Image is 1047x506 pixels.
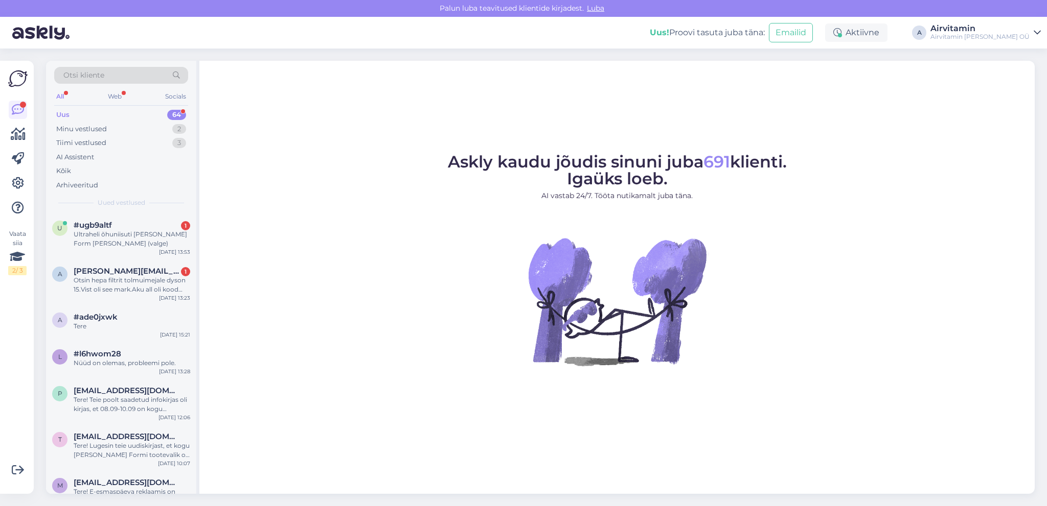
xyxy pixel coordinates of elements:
span: t [58,436,62,443]
div: Proovi tasuta juba täna: [650,27,765,39]
div: Socials [163,90,188,103]
img: No Chat active [525,209,709,393]
button: Emailid [769,23,813,42]
div: All [54,90,66,103]
div: Uus [56,110,70,120]
div: Minu vestlused [56,124,107,134]
div: 2 / 3 [8,266,27,275]
div: Tere! Lugesin teie uudiskirjast, et kogu [PERSON_NAME] Formi tootevalik on 20% soodsamalt alates ... [74,441,190,460]
span: p [58,390,62,397]
div: [DATE] 13:28 [159,368,190,375]
div: Nüüd on olemas, probleemi pole. [74,358,190,368]
span: #ugb9altf [74,221,112,230]
div: Otsin hepa filtrit tolmuimejale dyson 15.Vist oli see mark.Aku all oli kood U38-EU-SFK2844A [74,276,190,294]
div: Arhiveeritud [56,180,98,190]
b: Uus! [650,28,669,37]
div: Airvitamin [930,25,1030,33]
span: Otsi kliente [63,70,104,81]
span: Askly kaudu jõudis sinuni juba klienti. Igaüks loeb. [448,152,787,188]
span: u [57,224,62,232]
div: [DATE] 15:21 [160,331,190,339]
div: Vaata siia [8,229,27,275]
span: triin.nuut@gmail.com [74,432,180,441]
p: AI vastab 24/7. Tööta nutikamalt juba täna. [448,190,787,201]
span: a [58,270,62,278]
div: 64 [167,110,186,120]
div: 1 [181,267,190,276]
div: AI Assistent [56,152,94,162]
span: Uued vestlused [98,198,145,207]
span: #l6hwom28 [74,349,121,358]
div: Tere! E-esmaspäeva reklaamis on kirjas, et [DEMOGRAPHIC_DATA] rakendub ka filtritele. Samas, [PER... [74,487,190,505]
div: Tiimi vestlused [56,138,106,148]
span: Luba [584,4,607,13]
span: #ade0jxwk [74,312,118,322]
div: 1 [181,221,190,230]
div: Aktiivne [825,23,887,42]
div: 3 [172,138,186,148]
img: Askly Logo [8,69,28,88]
div: Web [106,90,124,103]
span: allan.vellner@gmail.com [74,267,180,276]
div: Airvitamin [PERSON_NAME] OÜ [930,33,1030,41]
span: m [57,481,63,489]
div: A [912,26,926,40]
div: Kõik [56,166,71,176]
div: Ultraheli õhuniisuti [PERSON_NAME] Form [PERSON_NAME] (valge) [74,230,190,248]
div: [DATE] 12:06 [158,414,190,421]
div: Tere! Teie poolt saadetud infokirjas oli kirjas, et 08.09-10.09 on kogu [PERSON_NAME] Formi toote... [74,395,190,414]
div: Tere [74,322,190,331]
div: [DATE] 10:07 [158,460,190,467]
span: piret.kattai@gmail.com [74,386,180,395]
span: a [58,316,62,324]
span: l [58,353,62,360]
div: [DATE] 13:23 [159,294,190,302]
div: [DATE] 13:53 [159,248,190,256]
span: 691 [703,152,730,172]
span: merilin686@hotmail.com [74,478,180,487]
a: AirvitaminAirvitamin [PERSON_NAME] OÜ [930,25,1041,41]
div: 2 [172,124,186,134]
